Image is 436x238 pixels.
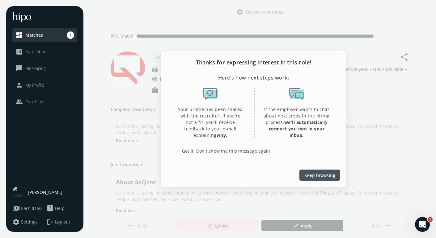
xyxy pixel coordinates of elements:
span: Keep browsing [304,172,335,178]
span: 1 [67,31,74,39]
span: Applications [25,49,49,55]
iframe: Intercom live chat [415,217,430,232]
p: If the employer wants to chat about next steps in the hiring process, [263,106,330,138]
span: Earn $150 [21,205,42,211]
span: Coaching [25,99,43,105]
p: Here's how next steps work: [168,74,339,82]
span: chat_bubble_outline [15,65,23,72]
img: Connect with recruiters [168,88,253,100]
span: live_help [46,205,54,212]
span: [PERSON_NAME] [28,189,62,195]
span: My Profile [25,82,44,88]
img: Receive feedback [255,88,339,100]
span: Help [55,205,65,211]
span: we'll automatically connect you two in your inbox. [269,119,328,138]
a: chat_bubble_outlineMessaging [15,65,74,72]
img: hh-logo-white [12,12,31,22]
span: people [15,98,23,105]
button: live_helpHelp [46,205,65,212]
button: paymentsEarn $150 [12,205,42,212]
span: Log out [55,219,70,225]
button: logoutLog out [46,218,77,226]
a: settingsSettings [12,218,43,226]
a: peopleCoaching [15,98,74,105]
button: settingsSettings [12,218,38,226]
span: Matches [25,32,43,38]
button: Keep browsing [299,170,340,181]
label: Got it! Don't show me this message again. [181,148,272,154]
p: Your profile has been shared with the recruiter. If you're not a fit, you'll receive feedback to ... [177,106,244,138]
span: Settings [21,219,38,225]
span: Messaging [25,65,46,72]
span: settings [12,218,20,226]
a: dashboardMatches1 [15,31,74,39]
a: paymentsEarn $150 [12,205,43,212]
a: analyticsApplications [15,48,74,55]
span: analytics [15,48,23,55]
span: dashboard [15,31,23,39]
a: personMy Profile [15,81,74,89]
span: 1 [428,217,433,222]
span: person [15,81,23,89]
img: user-photo [12,186,25,199]
span: why. [217,132,227,138]
span: logout [46,218,54,226]
span: payments [12,205,20,212]
h2: Thanks for expressing interest in this role! [161,51,346,73]
a: live_helpHelp [46,205,77,212]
